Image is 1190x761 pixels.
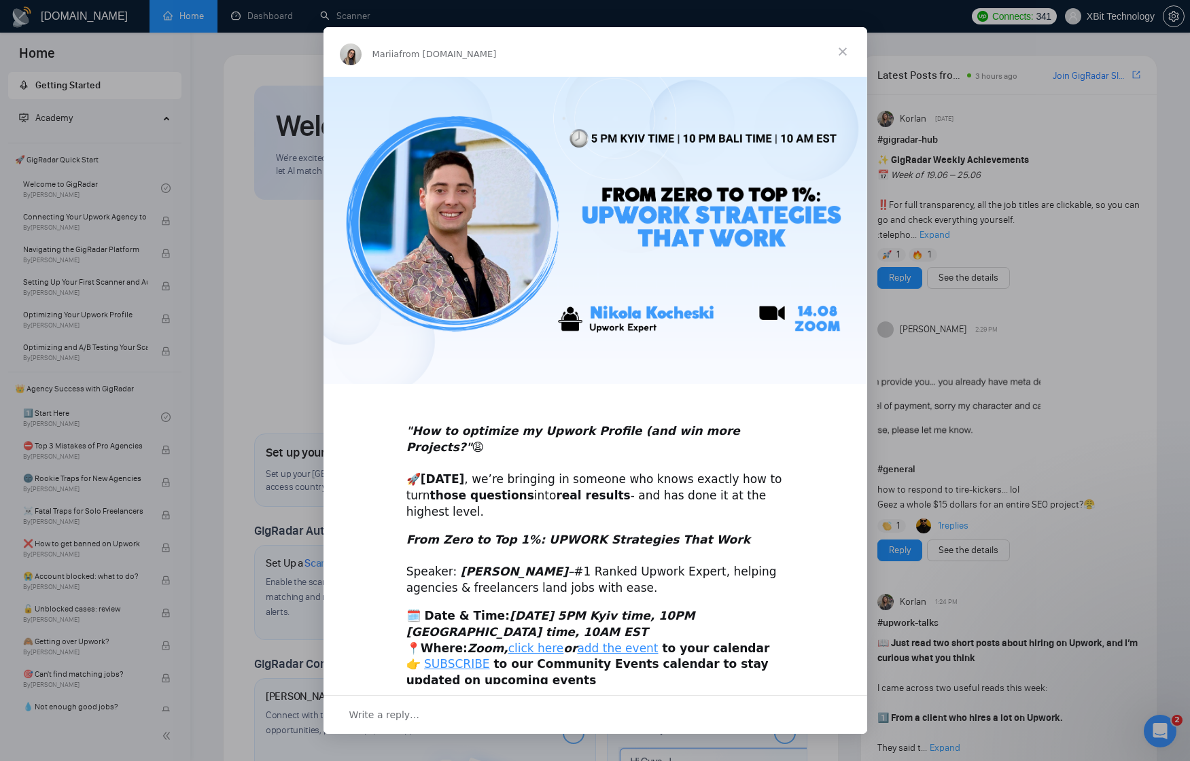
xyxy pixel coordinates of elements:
[430,489,534,502] b: those questions
[508,641,564,655] a: click here
[406,608,784,689] div: 📍 👉
[421,472,465,486] b: [DATE]
[399,49,496,59] span: from [DOMAIN_NAME]
[556,489,630,502] b: real results
[406,533,750,546] i: From Zero to Top 1%: UPWORK Strategies That Work
[406,609,695,639] i: [DATE] 5PM Kyiv time, 10PM [GEOGRAPHIC_DATA] time, 10AM EST
[406,424,740,454] i: "How to optimize my Upwork Profile (and win more Projects?"
[406,532,784,597] div: Speaker: #1 Ranked Upwork Expert, helping agencies & freelancers land jobs with ease.
[406,407,784,520] div: 🚀 , we’re bringing in someone who knows exactly how to turn into - and has done it at the highest...
[818,27,867,76] span: Close
[349,706,420,724] span: Write a reply…
[457,565,574,578] i: –
[406,609,695,639] b: 🗓️ Date & Time:
[468,641,663,655] i: Zoom, or
[406,657,769,687] b: to our Community Events calendar to stay updated on upcoming events
[406,424,740,454] b: 😩
[577,641,658,655] a: add the event
[323,695,867,734] div: Open conversation and reply
[421,641,770,655] b: Where: to your calendar
[340,43,362,65] img: Profile image for Mariia
[461,565,568,578] b: [PERSON_NAME]
[372,49,400,59] span: Mariia
[424,657,490,671] a: SUBSCRIBE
